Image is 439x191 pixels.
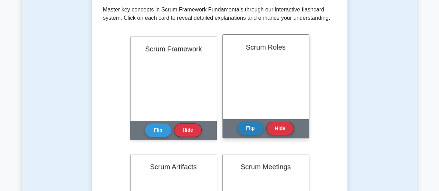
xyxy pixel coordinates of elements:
[145,123,171,137] button: Flip
[103,6,336,22] p: Master key concepts in Scrum Framework Fundamentals through our interactive flashcard system. Cli...
[266,122,294,135] button: Hide
[237,121,263,135] button: Flip
[231,43,301,51] h2: Scrum Roles
[139,45,208,53] h2: Scrum Framework
[139,163,208,171] h2: Scrum Artifacts
[231,163,301,171] h2: Scrum Meetings
[174,123,202,137] button: Hide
